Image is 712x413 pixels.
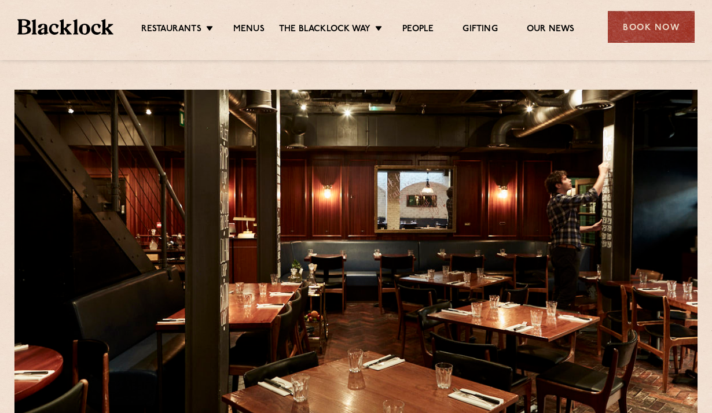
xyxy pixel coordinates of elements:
a: Menus [233,24,265,36]
a: Restaurants [141,24,201,36]
div: Book Now [608,11,695,43]
a: Our News [527,24,575,36]
a: Gifting [463,24,497,36]
a: People [402,24,434,36]
a: The Blacklock Way [279,24,370,36]
img: BL_Textured_Logo-footer-cropped.svg [17,19,113,35]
